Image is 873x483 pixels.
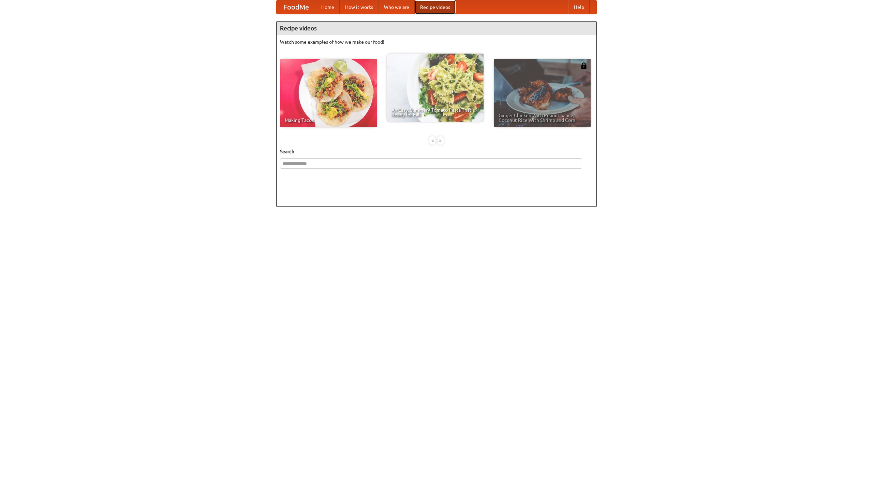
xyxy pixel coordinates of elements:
a: Help [568,0,590,14]
a: Home [316,0,340,14]
a: How it works [340,0,379,14]
a: FoodMe [277,0,316,14]
a: Making Tacos [280,59,377,127]
h5: Search [280,148,593,155]
span: An Easy, Summery Tomato Pasta That's Ready for Fall [391,108,479,117]
div: « [429,136,435,145]
a: Who we are [379,0,415,14]
p: Watch some examples of how we make our food! [280,39,593,45]
h4: Recipe videos [277,22,596,35]
img: 483408.png [580,62,587,69]
a: Recipe videos [415,0,456,14]
a: An Easy, Summery Tomato Pasta That's Ready for Fall [387,54,484,122]
span: Making Tacos [285,118,372,123]
div: » [438,136,444,145]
